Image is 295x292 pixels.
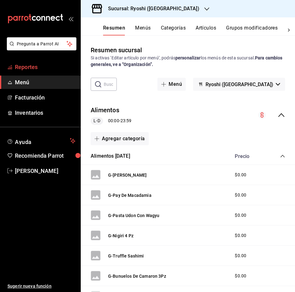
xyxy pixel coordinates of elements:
[103,5,199,12] h3: Sucursal: Ryoshi ([GEOGRAPHIC_DATA])
[91,117,131,125] div: 00:00 - 23:59
[235,253,246,259] span: $0.00
[15,78,75,86] span: Menú
[103,25,125,35] button: Resumen
[235,172,246,178] span: $0.00
[91,45,142,55] div: Resumen sucursal
[15,63,75,71] span: Reportes
[91,153,130,160] button: Alimentos [DATE]
[226,25,278,35] button: Grupos modificadores
[235,273,246,279] span: $0.00
[235,192,246,198] span: $0.00
[161,25,186,35] button: Categorías
[175,55,201,60] strong: personalizar
[15,137,67,145] span: Ayuda
[91,132,149,145] button: Agregar categoría
[280,154,285,159] button: collapse-category-row
[15,109,75,117] span: Inventarios
[235,212,246,219] span: $0.00
[235,232,246,239] span: $0.00
[108,273,166,279] button: G-Bunuelos De Camaron 3Pz
[91,106,119,115] button: Alimentos
[91,55,285,68] div: Si activas ‘Editar artículo por menú’, podrás los menús de esta sucursal.
[15,167,75,175] span: [PERSON_NAME]
[103,25,283,35] div: navigation tabs
[104,78,117,90] input: Buscar menú
[68,16,73,21] button: open_drawer_menu
[229,153,268,159] div: Precio
[157,78,186,91] button: Menú
[108,253,144,259] button: G-Truffle Sashimi
[4,45,76,52] a: Pregunta a Parrot AI
[108,233,134,239] button: G-Nigiri 4 Pz
[206,81,273,87] span: Ryoshi ([GEOGRAPHIC_DATA])
[15,93,75,102] span: Facturación
[91,118,102,124] span: L-D
[135,25,151,35] button: Menús
[108,192,152,198] button: G-Pay De Macadamia
[108,172,147,178] button: G-[PERSON_NAME]
[81,101,295,130] div: collapse-menu-row
[193,78,285,91] button: Ryoshi ([GEOGRAPHIC_DATA])
[7,37,76,50] button: Pregunta a Parrot AI
[7,283,75,290] span: Sugerir nueva función
[15,151,75,160] span: Recomienda Parrot
[108,212,159,219] button: G-Pasta Udon Con Wagyu
[196,25,216,35] button: Artículos
[17,41,67,47] span: Pregunta a Parrot AI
